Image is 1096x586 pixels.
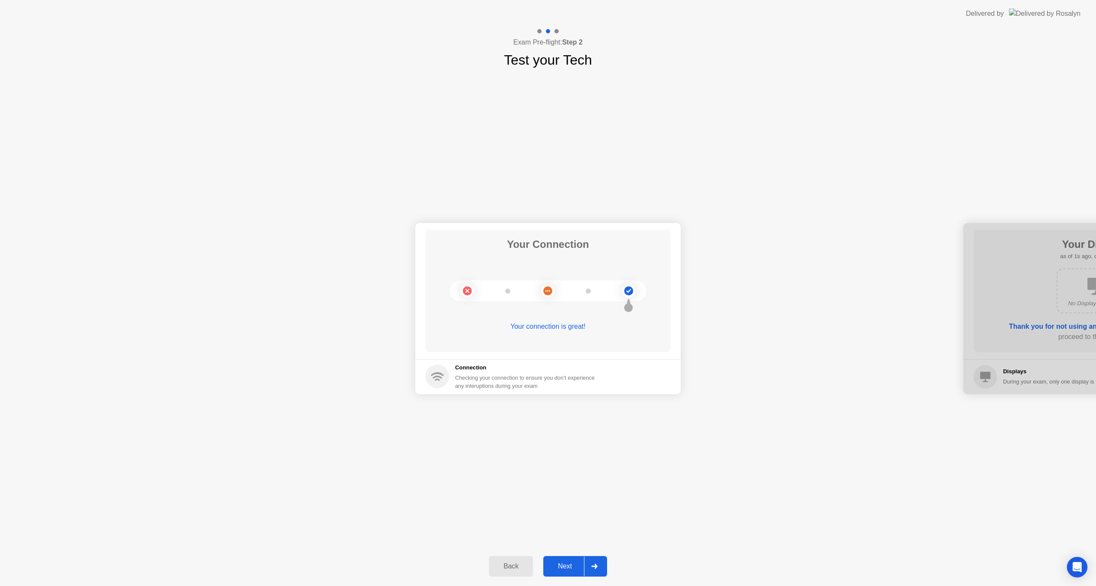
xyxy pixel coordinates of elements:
h4: Exam Pre-flight: [513,37,583,48]
button: Back [489,556,533,577]
button: Next [543,556,607,577]
div: Delivered by [966,9,1004,19]
div: Next [546,562,584,570]
h5: Connection [455,363,600,372]
img: Delivered by Rosalyn [1009,9,1081,18]
b: Step 2 [562,39,583,46]
div: Checking your connection to ensure you don’t experience any interuptions during your exam [455,374,600,390]
h1: Test your Tech [504,50,592,70]
div: Back [491,562,530,570]
div: Your connection is great! [426,321,670,332]
div: Open Intercom Messenger [1067,557,1087,577]
h1: Your Connection [507,237,589,252]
